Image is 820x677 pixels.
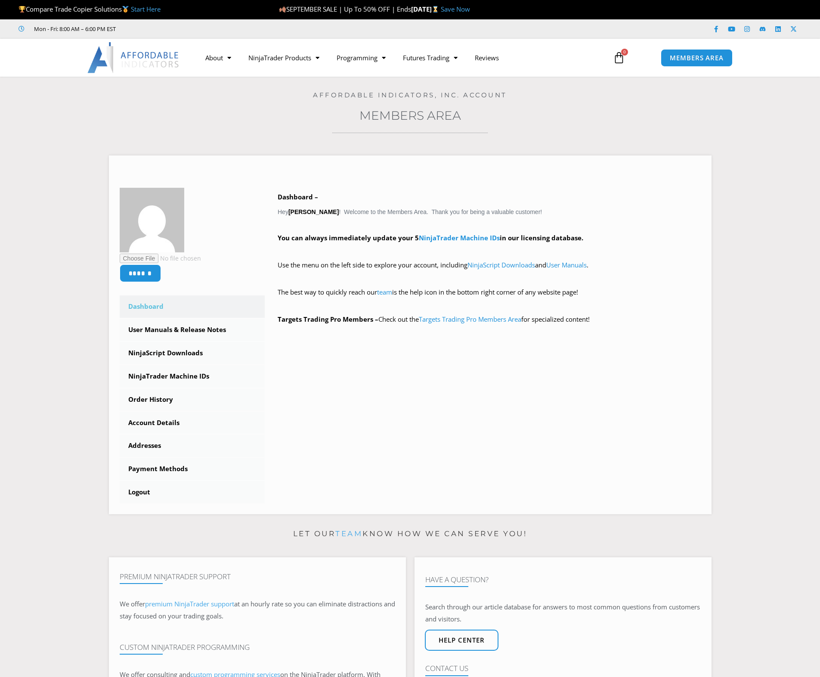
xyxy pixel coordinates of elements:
[197,48,240,68] a: About
[131,5,161,13] a: Start Here
[120,435,265,457] a: Addresses
[411,5,441,13] strong: [DATE]
[87,42,180,73] img: LogoAI | Affordable Indicators – NinjaTrader
[419,315,521,323] a: Targets Trading Pro Members Area
[120,365,265,388] a: NinjaTrader Machine IDs
[120,643,395,652] h4: Custom NinjaTrader Programming
[279,6,286,12] img: 🍂
[288,208,339,215] strong: [PERSON_NAME]
[120,388,265,411] a: Order History
[120,319,265,341] a: User Manuals & Release Notes
[120,599,395,620] span: at an hourly rate so you can eliminate distractions and stay focused on your trading goals.
[441,5,470,13] a: Save Now
[32,24,116,34] span: Mon - Fri: 8:00 AM – 6:00 PM EST
[425,630,498,651] a: Help center
[425,601,701,625] p: Search through our article database for answers to most common questions from customers and visit...
[328,48,394,68] a: Programming
[278,314,701,326] p: Check out the for specialized content!
[661,49,733,67] a: MEMBERS AREA
[425,575,701,584] h4: Have A Question?
[425,664,701,673] h4: Contact Us
[278,259,701,283] p: Use the menu on the left side to explore your account, including and .
[120,481,265,503] a: Logout
[359,108,461,123] a: Members Area
[120,572,395,581] h4: Premium NinjaTrader Support
[278,233,583,242] strong: You can always immediately update your 5 in our licensing database.
[377,288,392,296] a: team
[240,48,328,68] a: NinjaTrader Products
[120,599,145,608] span: We offer
[19,6,25,12] img: 🏆
[313,91,507,99] a: Affordable Indicators, Inc. Account
[278,315,378,323] strong: Targets Trading Pro Members –
[600,45,638,70] a: 0
[122,6,129,12] img: 🥇
[120,188,184,252] img: 5f134d5080cd8606c769c067cdb75d253f8f6419f1c7daba1e0781ed198c4de3
[419,233,500,242] a: NinjaTrader Machine IDs
[335,529,362,538] a: team
[467,261,535,269] a: NinjaScript Downloads
[120,342,265,364] a: NinjaScript Downloads
[145,599,234,608] a: premium NinjaTrader support
[120,458,265,480] a: Payment Methods
[109,527,712,541] p: Let our know how we can serve you!
[197,48,603,68] nav: Menu
[432,6,439,12] img: ⌛
[279,5,411,13] span: SEPTEMBER SALE | Up To 50% OFF | Ends
[128,25,257,33] iframe: Customer reviews powered by Trustpilot
[19,5,161,13] span: Compare Trade Copier Solutions
[546,261,587,269] a: User Manuals
[278,286,701,311] p: The best way to quickly reach our is the help icon in the bottom right corner of any website page!
[120,295,265,503] nav: Account pages
[120,412,265,434] a: Account Details
[670,55,724,61] span: MEMBERS AREA
[466,48,507,68] a: Reviews
[278,193,318,201] b: Dashboard –
[621,49,628,56] span: 0
[439,637,485,643] span: Help center
[278,191,701,326] div: Hey ! Welcome to the Members Area. Thank you for being a valuable customer!
[394,48,466,68] a: Futures Trading
[120,295,265,318] a: Dashboard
